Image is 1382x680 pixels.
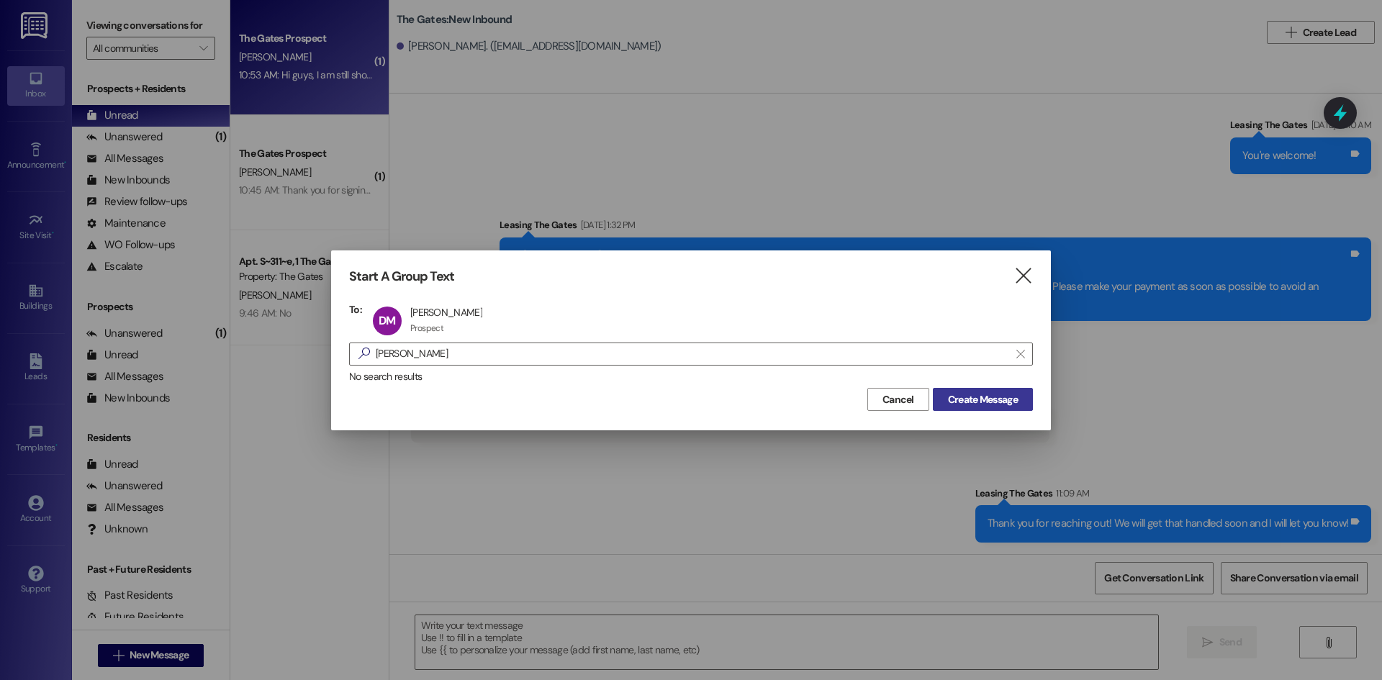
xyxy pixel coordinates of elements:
[867,388,929,411] button: Cancel
[1009,343,1032,365] button: Clear text
[1013,268,1033,284] i: 
[410,306,482,319] div: [PERSON_NAME]
[349,268,454,285] h3: Start A Group Text
[410,322,443,334] div: Prospect
[376,344,1009,364] input: Search for any contact or apartment
[349,303,362,316] h3: To:
[1016,348,1024,360] i: 
[948,392,1018,407] span: Create Message
[882,392,914,407] span: Cancel
[933,388,1033,411] button: Create Message
[379,313,395,328] span: DM
[353,346,376,361] i: 
[349,369,1033,384] div: No search results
